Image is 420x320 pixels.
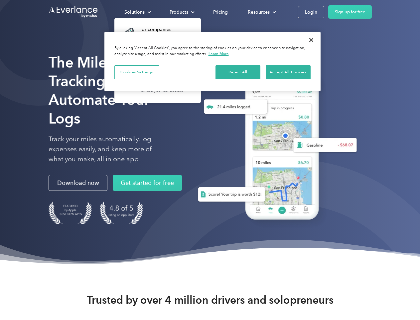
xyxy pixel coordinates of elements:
a: For companiesEasy vehicle reimbursements [118,22,196,44]
div: By clicking “Accept All Cookies”, you agree to the storing of cookies on your device to enhance s... [114,45,311,57]
img: 4.9 out of 5 stars on the app store [100,202,143,224]
div: Pricing [213,8,228,16]
button: Cookies Settings [114,65,159,79]
div: Products [170,8,188,16]
a: Login [298,6,324,18]
a: Go to homepage [49,6,98,18]
a: Get started for free [113,175,182,191]
button: Close [304,33,319,47]
div: Privacy [104,32,321,91]
p: Track your miles automatically, log expenses easily, and keep more of what you make, all in one app [49,134,167,164]
div: Products [163,6,200,18]
div: Resources [241,6,281,18]
a: Download now [49,175,107,191]
div: Login [305,8,317,16]
div: Resources [248,8,270,16]
a: Pricing [207,6,234,18]
div: Solutions [124,8,145,16]
a: Sign up for free [328,5,372,19]
button: Accept All Cookies [266,65,311,79]
nav: Solutions [114,18,201,103]
img: Everlance, mileage tracker app, expense tracking app [187,63,362,230]
a: More information about your privacy, opens in a new tab [209,51,229,56]
img: Badge for Featured by Apple Best New Apps [49,202,92,224]
div: Cookie banner [104,32,321,91]
button: Reject All [215,65,260,79]
div: Solutions [118,6,156,18]
div: For companies [139,26,192,33]
strong: Trusted by over 4 million drivers and solopreneurs [87,293,334,307]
